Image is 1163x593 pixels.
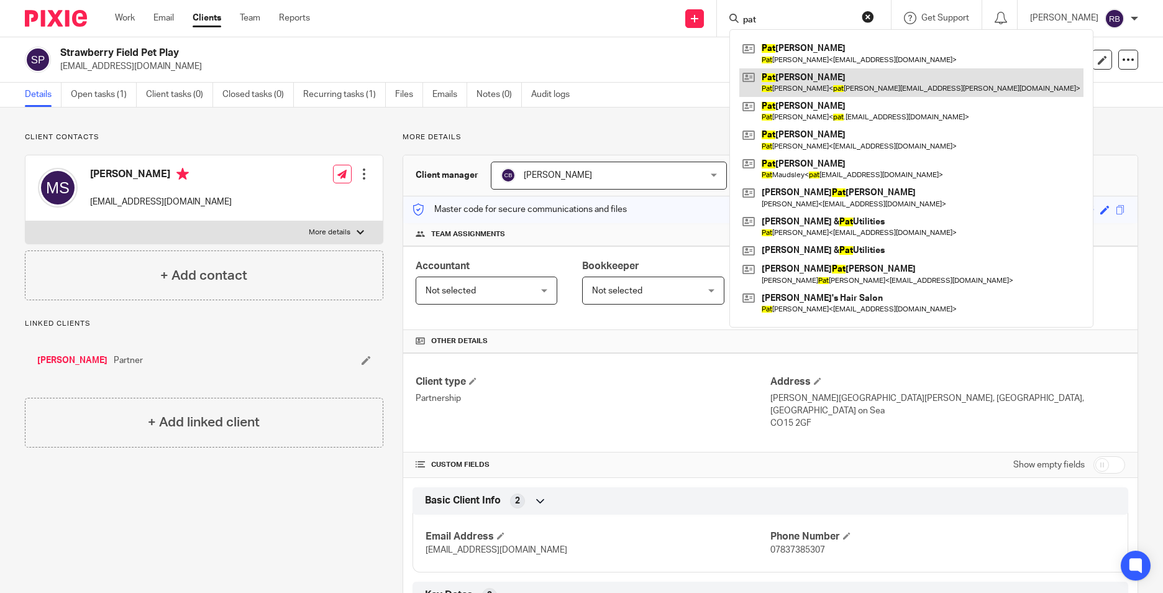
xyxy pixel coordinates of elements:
span: Get Support [921,14,969,22]
a: Team [240,12,260,24]
img: svg%3E [1105,9,1124,29]
span: [EMAIL_ADDRESS][DOMAIN_NAME] [426,546,567,554]
a: Recurring tasks (1) [303,83,386,107]
span: Team assignments [431,229,505,239]
img: svg%3E [38,168,78,208]
p: Client contacts [25,132,383,142]
p: More details [309,228,350,237]
h4: Email Address [426,530,770,543]
a: Work [115,12,135,24]
h4: [PERSON_NAME] [90,168,232,183]
h2: Strawberry Field Pet Play [60,47,787,60]
h4: Phone Number [770,530,1115,543]
p: More details [403,132,1138,142]
h4: CUSTOM FIELDS [416,460,770,470]
p: [EMAIL_ADDRESS][DOMAIN_NAME] [60,60,969,73]
h4: Address [770,375,1125,388]
span: 07837385307 [770,546,825,554]
p: Master code for secure communications and files [413,203,627,216]
p: Linked clients [25,319,383,329]
p: [PERSON_NAME][GEOGRAPHIC_DATA][PERSON_NAME], [GEOGRAPHIC_DATA], [GEOGRAPHIC_DATA] on Sea [770,392,1125,418]
h3: Client manager [416,169,478,182]
a: Notes (0) [477,83,522,107]
a: Email [153,12,174,24]
p: CO15 2GF [770,417,1125,430]
h4: + Add linked client [148,413,260,432]
h4: + Add contact [160,266,247,285]
p: [PERSON_NAME] [1030,12,1098,24]
button: Clear [862,11,874,23]
a: Audit logs [531,83,579,107]
span: Basic Client Info [425,494,501,507]
img: Pixie [25,10,87,27]
a: Client tasks (0) [146,83,213,107]
span: 2 [515,495,520,507]
span: Partner [114,354,143,367]
a: Closed tasks (0) [222,83,294,107]
span: Not selected [426,287,476,295]
p: [EMAIL_ADDRESS][DOMAIN_NAME] [90,196,232,208]
a: Open tasks (1) [71,83,137,107]
span: Bookkeeper [582,261,639,271]
input: Search [742,15,854,26]
img: svg%3E [501,168,516,183]
span: Not selected [592,287,642,295]
img: svg%3E [25,47,51,73]
a: Emails [432,83,467,107]
a: [PERSON_NAME] [37,354,107,367]
span: Accountant [416,261,470,271]
label: Show empty fields [1013,459,1085,471]
a: Clients [193,12,221,24]
a: Reports [279,12,310,24]
i: Primary [176,168,189,180]
span: [PERSON_NAME] [524,171,592,180]
span: Other details [431,336,488,346]
a: Files [395,83,423,107]
a: Details [25,83,62,107]
h4: Client type [416,375,770,388]
p: Partnership [416,392,770,405]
